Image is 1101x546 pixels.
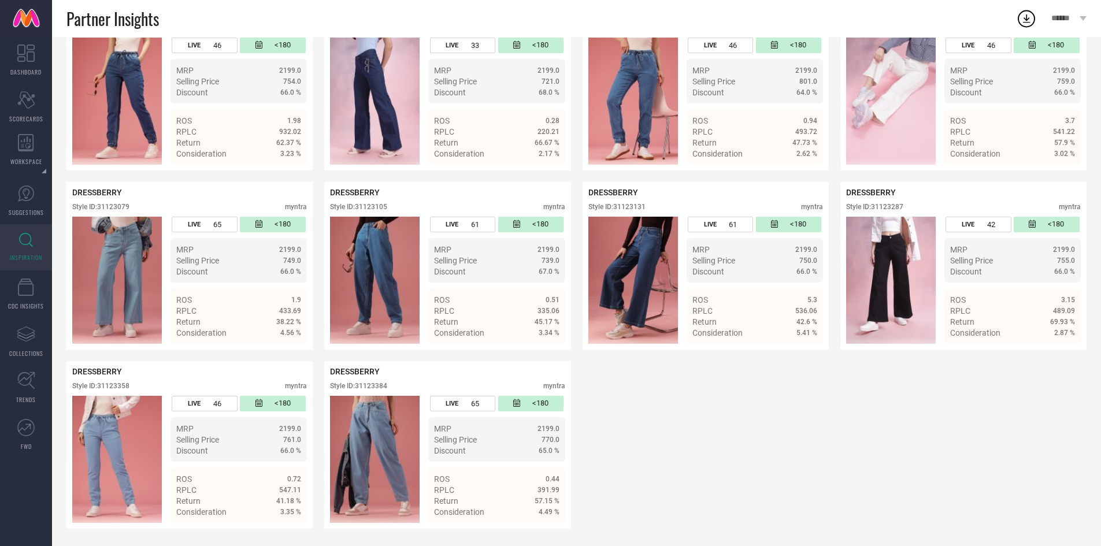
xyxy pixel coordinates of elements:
[846,38,936,165] div: Click to view image
[542,257,559,265] span: 739.0
[688,38,753,53] div: Number of days the style has been live on the platform
[692,138,717,147] span: Return
[176,424,194,433] span: MRP
[176,507,227,517] span: Consideration
[213,220,221,229] span: 65
[330,217,420,344] div: Click to view image
[1049,349,1075,358] span: Details
[950,149,1000,158] span: Consideration
[692,328,743,337] span: Consideration
[275,220,291,229] span: <180
[434,77,477,86] span: Selling Price
[950,77,993,86] span: Selling Price
[280,150,301,158] span: 3.23 %
[950,256,993,265] span: Selling Price
[546,296,559,304] span: 0.51
[950,245,967,254] span: MRP
[756,38,821,53] div: Number of days since the style was first listed on the platform
[176,245,194,254] span: MRP
[692,267,724,276] span: Discount
[10,68,42,76] span: DASHBOARD
[588,203,646,211] div: Style ID: 31123131
[240,217,305,232] div: Number of days since the style was first listed on the platform
[588,217,678,344] img: Style preview image
[434,328,484,337] span: Consideration
[1049,170,1075,179] span: Details
[1053,307,1075,315] span: 489.09
[176,306,197,315] span: RPLC
[791,349,817,358] span: Details
[434,446,466,455] span: Discount
[1016,8,1037,29] div: Open download list
[330,396,420,523] img: Style preview image
[498,217,564,232] div: Number of days since the style was first listed on the platform
[446,42,458,49] span: LIVE
[1053,246,1075,254] span: 2199.0
[792,139,817,147] span: 47.73 %
[434,256,477,265] span: Selling Price
[176,127,197,136] span: RPLC
[279,307,301,315] span: 433.69
[791,170,817,179] span: Details
[796,268,817,276] span: 66.0 %
[795,246,817,254] span: 2199.0
[950,116,966,125] span: ROS
[799,257,817,265] span: 750.0
[279,425,301,433] span: 2199.0
[846,38,936,165] img: Style preview image
[291,296,301,304] span: 1.9
[692,116,708,125] span: ROS
[287,117,301,125] span: 1.98
[1037,170,1075,179] a: Details
[795,66,817,75] span: 2199.0
[213,399,221,408] span: 46
[1061,296,1075,304] span: 3.15
[796,88,817,96] span: 64.0 %
[471,399,479,408] span: 65
[72,188,122,197] span: DRESSBERRY
[542,436,559,444] span: 770.0
[1014,38,1079,53] div: Number of days since the style was first listed on the platform
[176,317,201,326] span: Return
[279,66,301,75] span: 2199.0
[962,221,974,228] span: LIVE
[846,217,936,344] div: Click to view image
[1065,117,1075,125] span: 3.7
[10,157,42,166] span: WORKSPACE
[434,474,450,484] span: ROS
[172,396,237,411] div: Number of days the style has been live on the platform
[522,170,559,179] a: Details
[950,295,966,304] span: ROS
[704,42,717,49] span: LIVE
[172,217,237,232] div: Number of days the style has been live on the platform
[72,382,129,390] div: Style ID: 31123358
[279,486,301,494] span: 547.11
[287,475,301,483] span: 0.72
[950,267,982,276] span: Discount
[188,221,201,228] span: LIVE
[950,127,970,136] span: RPLC
[780,170,817,179] a: Details
[188,400,201,407] span: LIVE
[542,77,559,86] span: 721.0
[446,400,458,407] span: LIVE
[434,267,466,276] span: Discount
[276,139,301,147] span: 62.37 %
[692,127,713,136] span: RPLC
[539,88,559,96] span: 68.0 %
[588,188,638,197] span: DRESSBERRY
[176,474,192,484] span: ROS
[546,475,559,483] span: 0.44
[795,128,817,136] span: 493.72
[1053,66,1075,75] span: 2199.0
[522,528,559,537] a: Details
[176,267,208,276] span: Discount
[330,382,387,390] div: Style ID: 31123384
[283,436,301,444] span: 761.0
[946,217,1011,232] div: Number of days the style has been live on the platform
[446,221,458,228] span: LIVE
[176,256,219,265] span: Selling Price
[780,349,817,358] a: Details
[275,40,291,50] span: <180
[588,38,678,165] img: Style preview image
